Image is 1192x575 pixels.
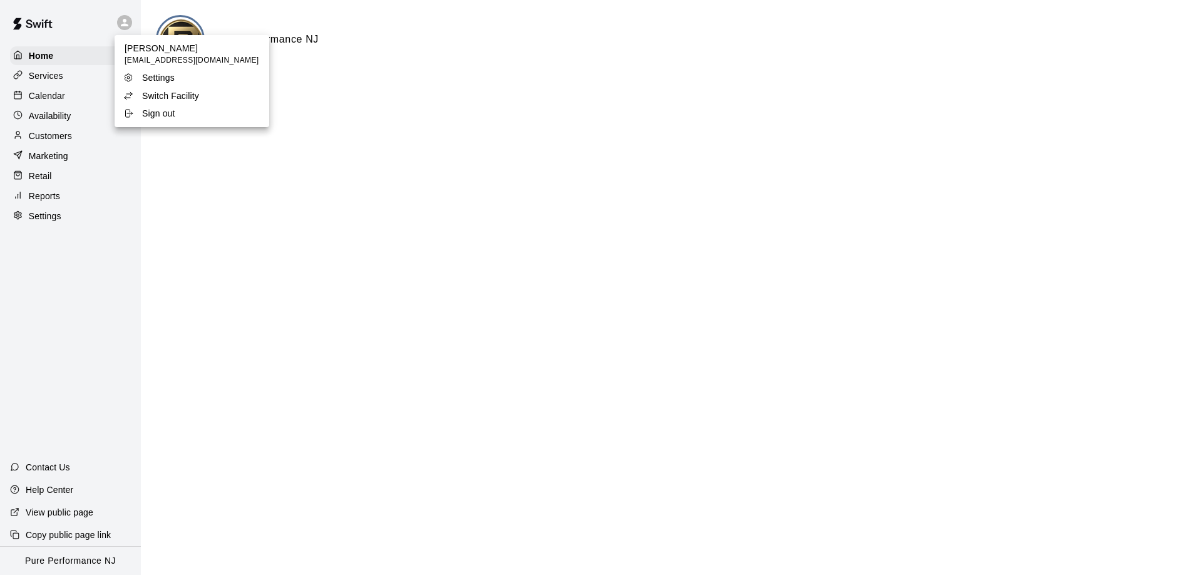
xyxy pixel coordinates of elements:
[125,42,259,54] p: [PERSON_NAME]
[125,54,259,67] span: [EMAIL_ADDRESS][DOMAIN_NAME]
[142,90,199,102] p: Switch Facility
[115,87,269,105] a: Switch Facility
[142,71,175,84] p: Settings
[142,107,175,120] p: Sign out
[115,69,269,86] a: Settings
